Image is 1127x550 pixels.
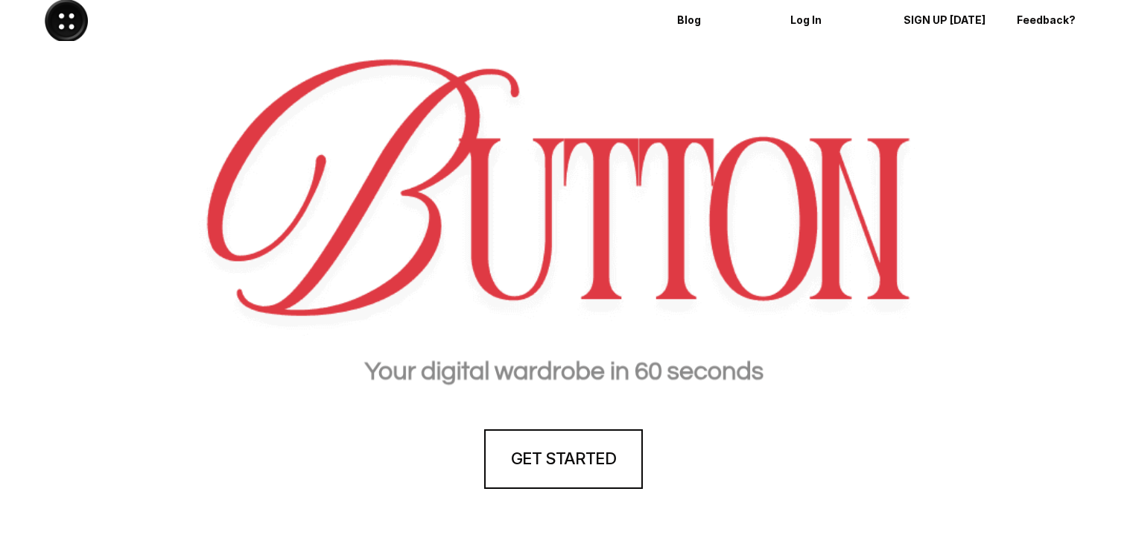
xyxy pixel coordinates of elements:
[484,429,642,489] a: GET STARTED
[1017,14,1102,27] p: Feedback?
[667,1,772,40] a: Blog
[780,1,886,40] a: Log In
[511,447,615,470] h4: GET STARTED
[904,14,988,27] p: SIGN UP [DATE]
[790,14,875,27] p: Log In
[677,14,762,27] p: Blog
[364,358,763,385] strong: Your digital wardrobe in 60 seconds
[893,1,999,40] a: SIGN UP [DATE]
[1006,1,1112,40] a: Feedback?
